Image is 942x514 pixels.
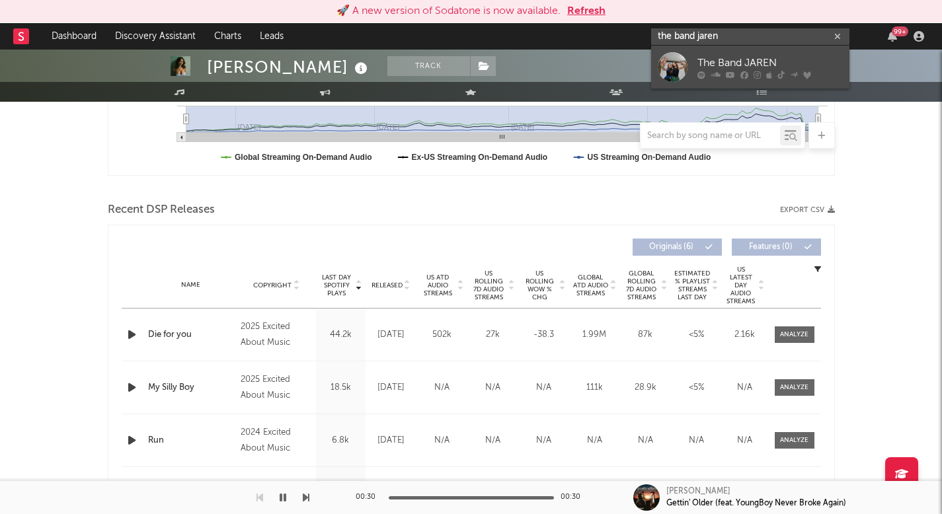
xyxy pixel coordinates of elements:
div: N/A [725,381,765,394]
a: Dashboard [42,23,106,50]
div: N/A [572,434,617,447]
div: -38.3 [522,328,566,342]
span: Last Day Spotify Plays [319,274,354,297]
div: 00:30 [356,490,382,505]
div: 27k [471,328,515,342]
a: Discovery Assistant [106,23,205,50]
input: Search by song name or URL [641,131,780,141]
div: 🚀 A new version of Sodatone is now available. [336,3,561,19]
div: N/A [471,434,515,447]
div: 2.16k [725,328,765,342]
div: 18.5k [319,381,362,394]
div: 2025 Excited About Music [241,372,313,404]
input: Search for artists [651,28,849,45]
span: Global Rolling 7D Audio Streams [623,270,660,301]
a: Charts [205,23,251,50]
span: Global ATD Audio Streams [572,274,609,297]
a: Leads [251,23,293,50]
div: 00:30 [561,490,587,505]
text: US Streaming On-Demand Audio [587,153,711,162]
div: N/A [522,434,566,447]
div: The Band JAREN [697,55,843,71]
div: Name [148,280,234,290]
div: 2023 Excited About Music [241,478,313,509]
span: Recent DSP Releases [108,202,215,218]
text: Global Streaming On-Demand Audio [235,153,372,162]
a: My Silly Boy [148,381,234,394]
div: N/A [420,434,464,447]
a: Die for you [148,328,234,342]
button: 99+ [888,31,897,42]
div: 28.9k [623,381,668,394]
div: Gettin' Older (feat. YoungBoy Never Broke Again) [666,497,846,509]
span: US ATD Audio Streams [420,274,456,297]
button: Originals(6) [633,239,722,256]
span: Estimated % Playlist Streams Last Day [674,270,711,301]
span: Features ( 0 ) [740,243,801,251]
div: N/A [674,434,719,447]
button: Export CSV [780,206,835,214]
div: [PERSON_NAME] [666,486,730,497]
div: N/A [725,434,765,447]
div: 111k [572,381,617,394]
button: Track [387,56,470,76]
div: 1.99M [572,328,617,342]
div: 6.8k [319,434,362,447]
div: 99 + [892,26,908,36]
span: US Rolling WoW % Chg [522,270,558,301]
span: Copyright [253,281,292,289]
button: Features(0) [732,239,821,256]
div: N/A [420,381,464,394]
div: N/A [522,381,566,394]
div: 2025 Excited About Music [241,319,313,351]
div: 44.2k [319,328,362,342]
div: [DATE] [369,328,413,342]
span: Released [372,281,403,289]
span: US Latest Day Audio Streams [725,266,757,305]
text: Ex-US Streaming On-Demand Audio [411,153,547,162]
div: N/A [623,434,668,447]
a: The Band JAREN [651,46,849,89]
div: [DATE] [369,381,413,394]
div: 87k [623,328,668,342]
div: <5% [674,328,719,342]
div: <5% [674,381,719,394]
div: N/A [471,381,515,394]
span: US Rolling 7D Audio Streams [471,270,507,301]
a: Run [148,434,234,447]
div: 2024 Excited About Music [241,425,313,457]
button: Refresh [567,3,606,19]
div: 502k [420,328,464,342]
div: [PERSON_NAME] [207,56,371,78]
div: [DATE] [369,434,413,447]
span: Originals ( 6 ) [641,243,702,251]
